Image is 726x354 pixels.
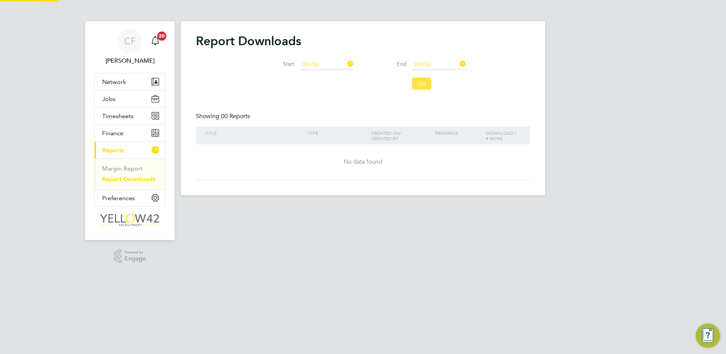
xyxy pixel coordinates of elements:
button: Preferences [95,190,165,206]
span: Timesheets [102,112,134,120]
span: # Rows [486,135,503,141]
div: Progress [433,126,484,139]
label: End [372,60,407,67]
a: Margin Report [102,165,143,172]
a: Go to home page [94,214,166,226]
span: Reports [102,147,124,154]
span: Network [102,78,126,85]
h2: Report Downloads [196,33,530,49]
button: Reports [95,142,165,158]
span: 20 [157,32,166,41]
span: Jobs [102,95,115,103]
div: Title [204,126,306,139]
span: 00 Reports [221,112,250,120]
span: Finance [102,130,123,137]
input: Select one [412,59,466,70]
a: 20 [148,29,163,53]
button: Jobs [95,90,165,107]
button: Network [95,73,165,90]
span: Chris Feeney [94,56,166,65]
span: Preferences [102,194,135,202]
div: Reports [95,158,165,189]
div: Type [306,126,369,139]
nav: Main navigation [85,21,175,240]
input: Select one [300,59,354,70]
div: Showing [196,112,251,120]
img: yellow42-logo-retina.png [100,214,159,226]
button: Engage Resource Center [696,324,720,348]
a: CF[PERSON_NAME] [94,29,166,65]
button: Go [412,77,431,90]
a: Report Downloads [102,175,155,183]
span: / Created By [371,130,401,141]
div: Created On [369,126,433,145]
button: Timesheets [95,107,165,124]
button: Finance [95,125,165,141]
span: Powered by [125,249,146,256]
label: Start [260,60,294,67]
div: Download / [484,126,522,145]
span: CF [124,36,136,46]
span: Engage [125,256,146,262]
div: No data found [204,158,522,166]
a: Powered byEngage [114,249,146,264]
